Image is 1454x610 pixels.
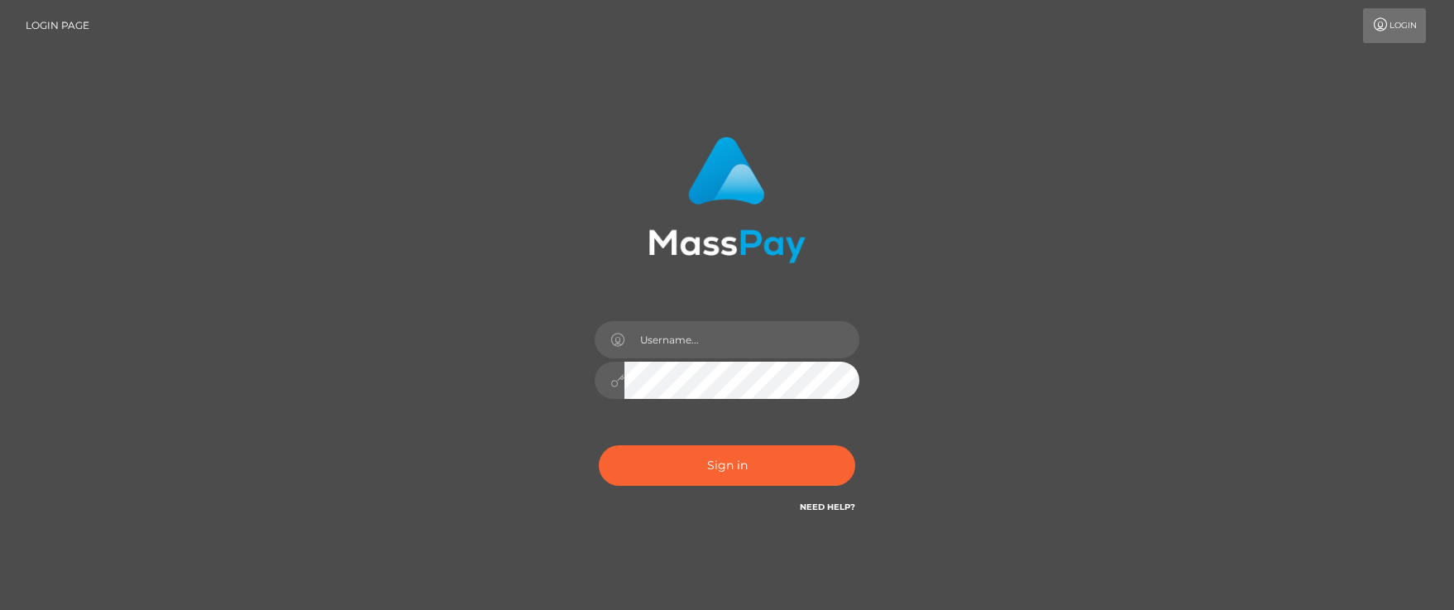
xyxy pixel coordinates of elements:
[800,502,855,512] a: Need Help?
[1363,8,1426,43] a: Login
[26,8,89,43] a: Login Page
[624,321,859,358] input: Username...
[599,445,855,486] button: Sign in
[648,137,806,263] img: MassPay Login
